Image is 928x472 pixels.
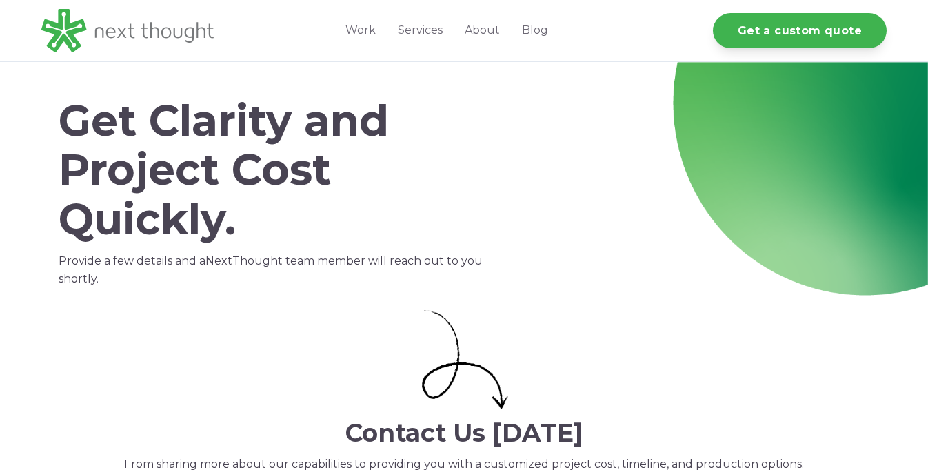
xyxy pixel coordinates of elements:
[422,310,508,409] img: Small curly arrow
[41,9,214,52] img: LG - NextThought Logo
[59,94,389,245] span: Get Clarity and Project Cost Quickly.
[59,254,483,285] span: NextThought team member will reach out to you shortly.
[713,13,887,48] a: Get a custom quote
[59,254,205,267] span: Provide a few details and a
[41,419,887,447] h2: Contact Us [DATE]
